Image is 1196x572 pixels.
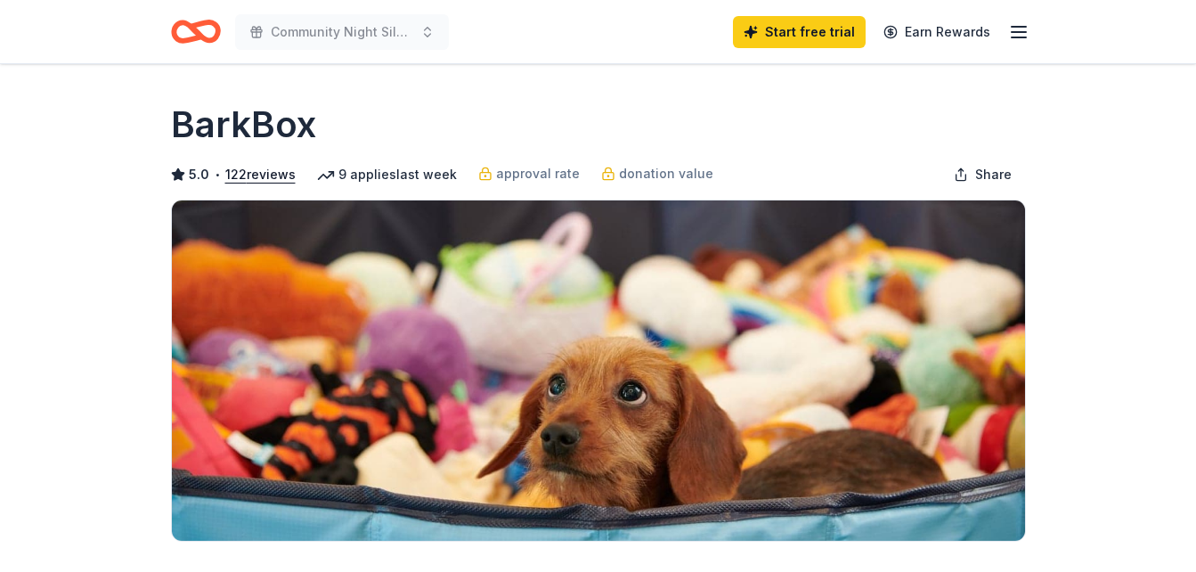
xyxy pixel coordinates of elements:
span: 5.0 [189,164,209,185]
div: 9 applies last week [317,164,457,185]
a: Home [171,11,221,53]
a: Start free trial [733,16,866,48]
span: Share [975,164,1012,185]
a: Earn Rewards [873,16,1001,48]
span: donation value [619,163,713,184]
img: Image for BarkBox [172,200,1025,541]
span: Community Night Silent Auction [271,21,413,43]
h1: BarkBox [171,100,316,150]
a: donation value [601,163,713,184]
a: approval rate [478,163,580,184]
span: • [214,168,220,182]
button: 122reviews [225,164,296,185]
span: approval rate [496,163,580,184]
button: Community Night Silent Auction [235,14,449,50]
button: Share [940,157,1026,192]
